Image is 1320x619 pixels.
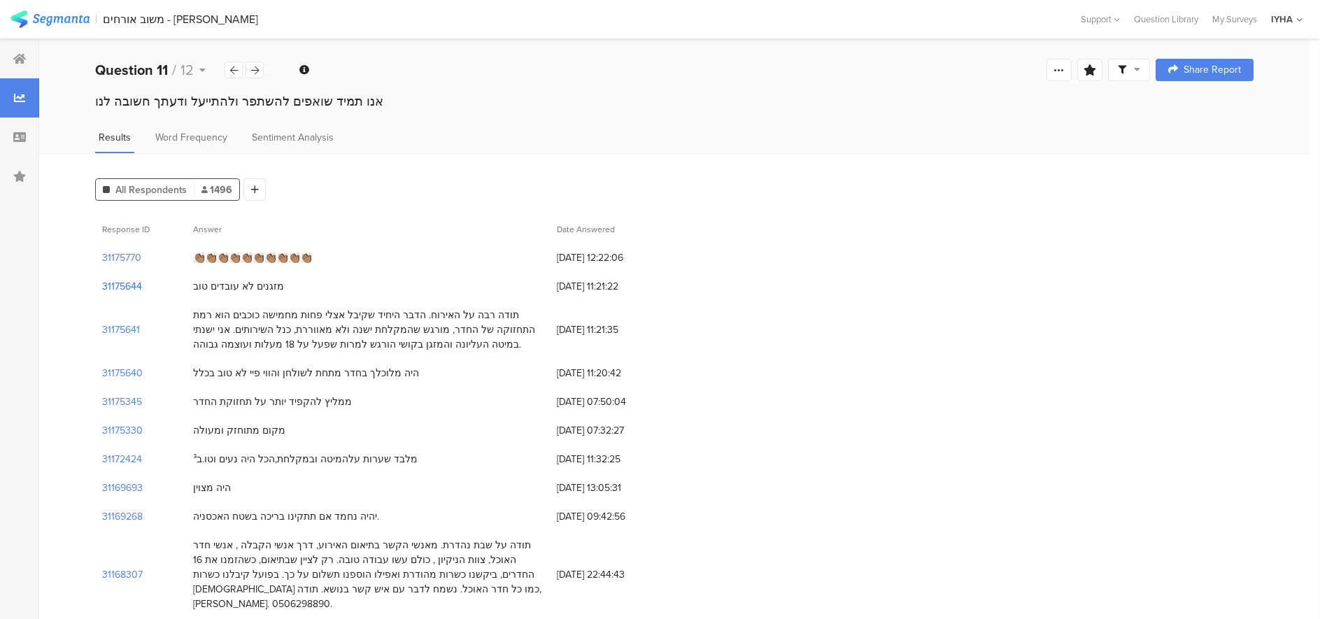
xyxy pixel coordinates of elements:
span: [DATE] 11:32:25 [557,452,669,467]
span: 1496 [201,183,232,197]
section: 31168307 [102,567,143,582]
a: My Surveys [1205,13,1264,26]
div: | [95,11,97,27]
span: [DATE] 13:05:31 [557,481,669,495]
span: Word Frequency [155,130,227,145]
section: 31172424 [102,452,142,467]
span: Response ID [102,223,150,236]
div: Support [1081,8,1120,30]
span: Answer [193,223,222,236]
span: [DATE] 11:21:22 [557,279,669,294]
section: 31169268 [102,509,143,524]
div: אנו תמיד שואפים להשתפר ולהתייעל ודעתך חשובה לנו [95,92,1254,111]
img: segmanta logo [10,10,90,28]
div: ממליץ להקפיד יותר על תחזוקת החדר [193,394,352,409]
section: 31175330 [102,423,143,438]
span: / [172,59,176,80]
span: Date Answered [557,223,615,236]
span: [DATE] 07:50:04 [557,394,669,409]
span: All Respondents [115,183,187,197]
div: היה מלוכלך בחדר מתחת לשולחן והווי פיי לא טוב בכלל [193,366,419,380]
span: 12 [180,59,194,80]
section: 31175770 [102,250,141,265]
div: 👏🏽👏🏽👏🏽👏🏽👏🏽👏🏽👏🏽👏🏽👏🏽👏🏽 [193,250,312,265]
div: IYHA [1271,13,1293,26]
section: 31175345 [102,394,142,409]
span: [DATE] 12:22:06 [557,250,669,265]
span: Sentiment Analysis [252,130,334,145]
section: 31175640 [102,366,143,380]
section: 31175641 [102,322,140,337]
span: Results [99,130,131,145]
div: משוב אורחים - [PERSON_NAME] [103,13,258,26]
div: תודה על שבת נהדרת. מאנשי הקשר בתיאום האירוע, דרך אנשי הקבלה , אנשי חדר האוכל, צוות הניקיון , כולם... [193,538,543,611]
div: ³מלבד שערות עלהמיטה ובמקלחת,הכל היה נעים וטו.ב [193,452,418,467]
a: Question Library [1127,13,1205,26]
div: מקום מתוחזק ומעולה [193,423,285,438]
div: יהיה נחמד אם תתקינו בריכה בשטח האכסניה. [193,509,379,524]
span: [DATE] 22:44:43 [557,567,669,582]
div: תודה רבה על האירוח. הדבר היחיד שקיבל אצלי פחות מחמישה כוכבים הוא רמת התחזוקה של החדר, מורגש שהמקל... [193,308,543,352]
div: מזגנים לא עובדים טוב [193,279,284,294]
div: היה מצוין [193,481,231,495]
span: [DATE] 11:21:35 [557,322,669,337]
span: [DATE] 07:32:27 [557,423,669,438]
span: [DATE] 09:42:56 [557,509,669,524]
b: Question 11 [95,59,168,80]
section: 31175644 [102,279,142,294]
span: Share Report [1184,65,1241,75]
span: [DATE] 11:20:42 [557,366,669,380]
section: 31169693 [102,481,143,495]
